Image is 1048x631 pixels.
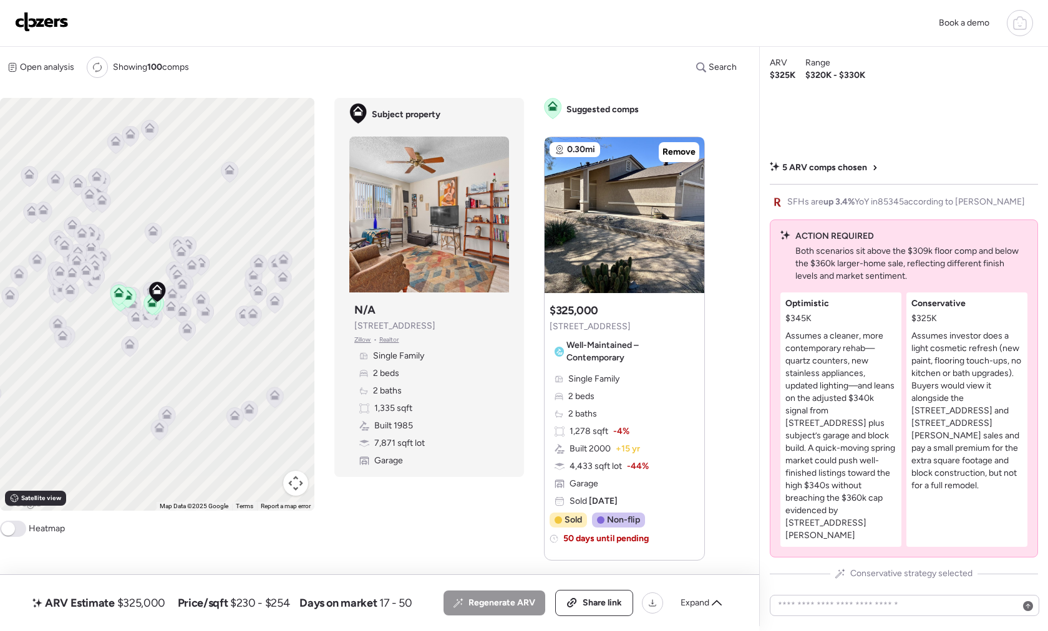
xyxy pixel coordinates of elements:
a: Open this area in Google Maps (opens a new window) [3,494,44,511]
span: $345K [785,312,812,325]
span: [STREET_ADDRESS] [354,320,435,332]
span: Garage [374,455,403,467]
span: Heatmap [29,523,65,535]
span: 4,433 sqft lot [570,460,622,473]
span: $320K - $330K [805,69,865,82]
span: 1,335 sqft [374,402,412,415]
a: Terms [236,503,253,509]
span: 50 days until pending [563,532,649,545]
h3: N/A [354,302,376,317]
span: Realtor [379,335,399,345]
p: Both scenarios sit above the $309k floor comp and below the $360k larger-home sale, reflecting di... [795,245,1027,282]
span: Satellite view [21,493,61,503]
span: Sold [570,495,618,508]
a: Report a map error [261,503,311,509]
span: Optimistic [785,297,829,310]
span: 100 [147,62,162,72]
span: Open analysis [20,61,74,74]
p: Assumes a cleaner, more contemporary rehab—quartz counters, new stainless appliances, updated lig... [785,330,896,542]
span: Built 2000 [570,443,611,455]
h3: $325,000 [550,303,598,318]
span: SFHs are YoY in 85345 according to [PERSON_NAME] [787,196,1025,208]
span: [STREET_ADDRESS] [550,320,631,333]
span: Single Family [373,350,424,362]
span: • [374,335,377,345]
span: [DATE] [587,496,618,506]
span: ARV [770,57,787,69]
span: Showing comps [113,61,189,74]
span: Well-Maintained – Contemporary [566,339,694,364]
span: $230 - $254 [230,595,289,610]
span: Days on market [299,595,377,610]
span: Price/sqft [178,595,228,610]
span: Garage [570,478,598,490]
span: Subject property [372,108,440,121]
span: 2 beds [373,367,399,380]
span: ACTION REQUIRED [795,230,874,243]
span: Non-flip [607,514,640,526]
span: Conservative strategy selected [850,567,973,580]
span: 5 ARV comps chosen [782,161,867,174]
span: 0.30mi [567,143,595,156]
span: $325K [770,69,795,82]
span: ARV Estimate [45,595,115,610]
span: 17 - 50 [379,595,412,610]
span: Built 1985 [374,420,413,432]
span: + 15 yr [616,443,640,455]
span: Expand [681,597,709,609]
span: Zillow [354,335,371,345]
span: up 3.4% [823,196,855,207]
span: 2 beds [568,390,594,403]
span: Book a demo [939,17,989,28]
span: Map Data ©2025 Google [160,503,228,509]
span: Share link [583,597,622,609]
span: 7,871 sqft lot [374,437,425,450]
span: Sold [565,514,582,526]
span: Remove [662,146,696,158]
span: 1,278 sqft [570,425,608,438]
span: Regenerate ARV [468,597,535,609]
span: 2 baths [373,385,402,397]
button: Map camera controls [283,471,308,496]
p: Assumes investor does a light cosmetic refresh (new paint, flooring touch-ups, no kitchen or bath... [911,330,1022,492]
span: Conservative [911,297,966,310]
span: 2 baths [568,408,597,420]
img: Logo [15,12,69,32]
span: Range [805,57,830,69]
span: Suggested comps [566,104,639,116]
span: -4% [613,425,629,438]
span: -44% [627,460,649,473]
span: $325,000 [117,595,165,610]
img: Google [3,494,44,511]
span: Single Family [568,373,619,385]
span: Search [709,61,737,74]
span: $325K [911,312,937,325]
